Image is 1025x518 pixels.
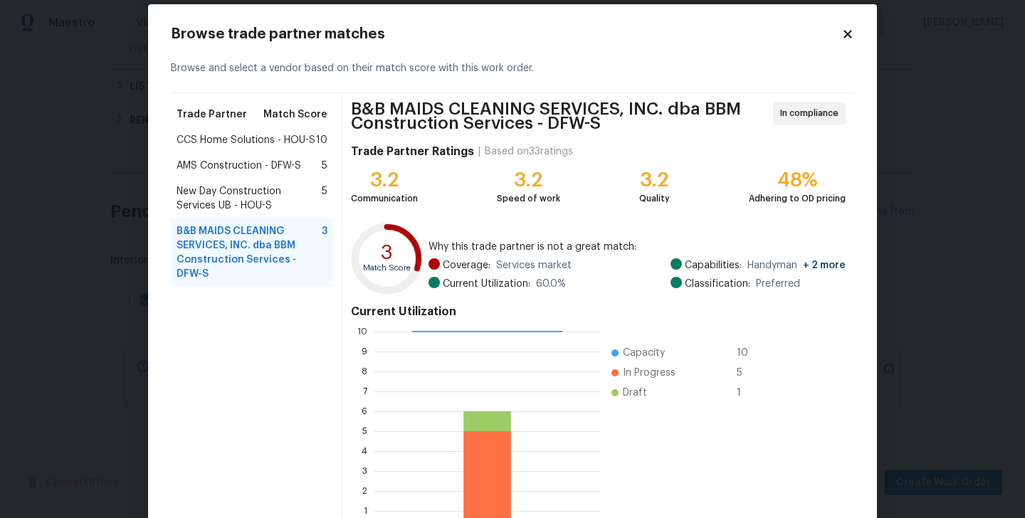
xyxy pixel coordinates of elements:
[322,159,327,173] span: 5
[357,327,367,336] text: 10
[780,106,844,120] span: In compliance
[737,386,759,400] span: 1
[747,258,846,273] span: Handyman
[362,427,367,435] text: 5
[639,173,670,187] div: 3.2
[177,133,315,147] span: CCS Home Solutions - HOU-S
[443,258,490,273] span: Coverage:
[362,467,367,475] text: 3
[177,184,322,213] span: New Day Construction Services UB - HOU-S
[737,346,759,360] span: 10
[363,264,411,272] text: Match Score
[362,347,367,356] text: 9
[351,305,846,319] h4: Current Utilization
[685,277,750,291] span: Classification:
[322,224,327,281] span: 3
[316,133,327,147] span: 10
[623,346,665,360] span: Capacity
[351,102,769,130] span: B&B MAIDS CLEANING SERVICES, INC. dba BBM Construction Services - DFW-S
[485,144,573,159] div: Based on 33 ratings
[639,191,670,206] div: Quality
[381,243,393,263] text: 3
[177,107,247,122] span: Trade Partner
[171,27,841,41] h2: Browse trade partner matches
[623,386,647,400] span: Draft
[351,144,474,159] h4: Trade Partner Ratings
[362,447,367,455] text: 4
[536,277,566,291] span: 60.0 %
[496,258,572,273] span: Services market
[443,277,530,291] span: Current Utilization:
[177,159,301,173] span: AMS Construction - DFW-S
[263,107,327,122] span: Match Score
[362,487,367,495] text: 2
[756,277,800,291] span: Preferred
[362,407,367,416] text: 6
[364,507,367,515] text: 1
[685,258,742,273] span: Capabilities:
[497,191,560,206] div: Speed of work
[322,184,327,213] span: 5
[351,191,418,206] div: Communication
[803,260,846,270] span: + 2 more
[362,367,367,376] text: 8
[351,173,418,187] div: 3.2
[474,144,485,159] div: |
[171,44,854,93] div: Browse and select a vendor based on their match score with this work order.
[737,366,759,380] span: 5
[749,173,846,187] div: 48%
[749,191,846,206] div: Adhering to OD pricing
[497,173,560,187] div: 3.2
[363,387,367,396] text: 7
[429,240,846,254] span: Why this trade partner is not a great match:
[623,366,676,380] span: In Progress
[177,224,322,281] span: B&B MAIDS CLEANING SERVICES, INC. dba BBM Construction Services - DFW-S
